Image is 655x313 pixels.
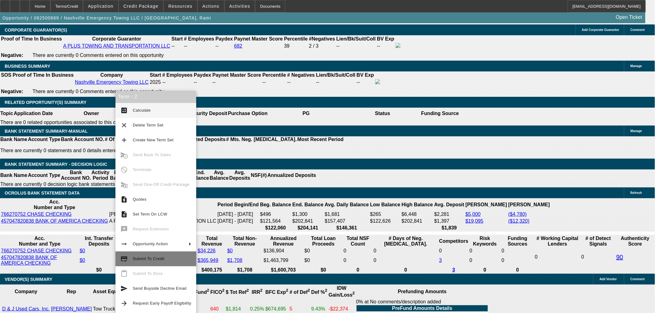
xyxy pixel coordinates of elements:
b: # Employees [184,36,214,41]
td: $1,397 [434,218,465,224]
th: Proof of Time In Business [1,36,62,42]
b: IDW Gain/Loss [329,285,355,298]
td: [DATE] - [DATE] [217,211,259,217]
div: Term - 2 [115,91,196,103]
th: [PERSON_NAME] [465,199,507,211]
td: $122,626 [370,218,401,224]
b: # Negatives [287,72,315,78]
td: 0 [501,248,534,254]
th: NSF(#) [250,169,267,181]
th: Total Loan Proceeds [304,235,343,247]
span: Request Early Payoff Eligibility [133,301,191,306]
span: -- [162,79,166,85]
th: Application Date [13,108,53,119]
b: PreFund Amounts Details [392,306,453,311]
th: End. Balance [292,199,324,211]
b: Company [100,72,123,78]
button: Resources [164,0,197,12]
th: Account Type [28,169,61,181]
mat-icon: arrow_forward [120,300,128,307]
a: 457047820838 BANK OF AMERICA CHECKING [1,218,108,224]
th: $122,060 [260,225,291,231]
b: Lien/Bk/Suit/Coll [316,72,355,78]
mat-icon: request_quote [120,196,128,203]
td: 2025 [150,79,161,86]
td: 0 [373,248,438,254]
th: 0 [501,267,534,273]
span: BUSINESS SUMMARY [5,64,50,69]
mat-icon: send [120,285,128,292]
a: D & J Used Cars, Inc. [2,306,50,311]
span: CORPORATE GUARANTOR(S) [5,28,67,32]
td: 0 [343,255,373,266]
b: # of Def [290,289,310,295]
img: facebook-icon.png [375,79,380,84]
a: 3 [452,267,455,272]
td: 0 [581,248,615,266]
span: VENDOR(S) SUMMARY [5,277,52,282]
b: BFC Exp [265,289,288,295]
td: A PLUS TOWING AND TRANSPORTATION LLC [109,218,217,224]
th: $204,141 [292,225,324,231]
th: Most Recent Period [297,136,344,143]
th: $1,839 [434,225,465,231]
td: 0 [439,248,469,254]
th: Total Non-Revenue [227,235,262,247]
a: 766270752 CHASE CHECKING [1,212,72,217]
th: Purchase Option [228,108,268,119]
div: $136,904 [264,248,303,254]
th: Avg. Deposit [434,199,465,211]
td: 0 [373,255,438,266]
th: Status [345,108,421,119]
th: # Mts. Neg. [MEDICAL_DATA]. [226,136,297,143]
a: $0 [80,248,85,253]
a: ($4,780) [508,212,527,217]
b: Negative: [1,53,23,58]
b: Percentile [284,36,308,41]
b: Paydex [215,36,233,41]
a: 766270752 CHASE CHECKING [1,248,72,253]
td: [DATE] - [DATE] [217,218,259,224]
span: RELATED OPPORTUNITY(S) SUMMARY [5,100,86,105]
span: 0 [535,254,538,259]
td: -- [356,79,374,86]
th: Proof of Time In Business [12,72,74,78]
sup: 2 [286,288,288,293]
td: $6,448 [401,211,433,217]
p: There are currently 0 statements and 0 details entered on this opportunity [0,148,344,153]
td: -- [316,79,356,86]
a: $0 [227,248,233,253]
span: Application [88,4,113,9]
sup: 2 [308,288,310,293]
span: Add Corporate Guarantor [582,28,619,32]
b: Paynet Master Score [234,36,283,41]
th: Security Deposit [188,108,228,119]
b: #Negatives [309,36,335,41]
b: Rep [67,289,76,294]
div: -- [212,79,261,85]
span: Delete Term Set [133,123,163,127]
td: 0 [469,255,501,266]
td: 0 [501,255,534,266]
td: 0 [469,248,501,254]
a: 457047820838 BANK OF AMERICA CHECKING [1,255,57,266]
th: Activity Period [91,169,110,181]
td: 0 [343,248,373,254]
div: 2 / 3 [309,43,335,49]
th: Int. Transfer Deposits [79,235,119,247]
th: PG [268,108,344,119]
b: $ Tot Ref [226,289,249,295]
b: Corporate Guarantor [92,36,141,41]
b: FICO [210,289,225,295]
th: $146,361 [324,225,369,231]
b: Start [171,36,183,41]
span: Set Term On LCW [133,212,167,217]
span: Resources [168,4,193,9]
td: $2,281 [434,211,465,217]
td: $265 [370,211,401,217]
a: 3 [439,258,442,263]
span: Calculate [133,108,151,113]
div: $1,463,799 [264,258,303,263]
a: 90 [616,254,623,260]
sup: 2 [353,291,355,296]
